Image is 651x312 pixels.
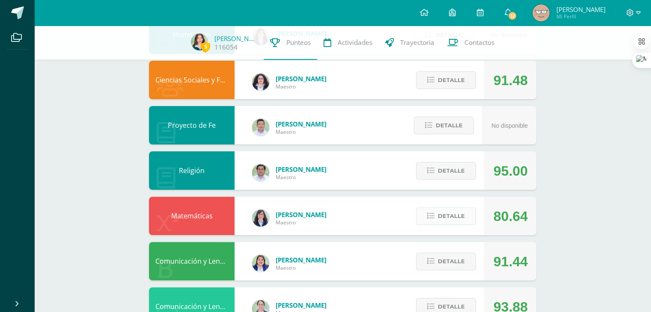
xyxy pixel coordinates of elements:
span: Trayectoria [400,38,434,47]
span: Detalle [438,163,465,179]
span: Detalle [438,253,465,269]
img: ba02aa29de7e60e5f6614f4096ff8928.png [252,74,269,91]
span: [PERSON_NAME] [556,5,605,14]
img: f767cae2d037801592f2ba1a5db71a2a.png [252,164,269,181]
img: a2f95568c6cbeebfa5626709a5edd4e5.png [532,4,550,21]
span: Detalle [438,208,465,224]
button: Detalle [416,207,476,225]
a: Actividades [317,26,379,60]
button: Detalle [416,253,476,270]
span: Mi Perfil [556,13,605,20]
span: [PERSON_NAME] [276,210,327,219]
span: [PERSON_NAME] [276,301,327,309]
span: [PERSON_NAME] [276,120,327,128]
img: 97caf0f34450839a27c93473503a1ec1.png [252,255,269,272]
span: 5 [201,41,210,52]
div: 91.44 [493,242,528,281]
span: Maestro [276,83,327,90]
div: 95.00 [493,152,528,190]
span: Contactos [464,38,494,47]
span: Punteos [286,38,311,47]
span: No disponible [491,122,528,129]
button: Detalle [414,117,474,134]
a: Punteos [264,26,317,60]
button: Detalle [416,162,476,180]
div: Matemáticas [149,197,235,235]
span: 12 [508,11,517,21]
div: Proyecto de Fe [149,106,235,144]
img: 01c6c64f30021d4204c203f22eb207bb.png [252,209,269,227]
span: Maestro [276,128,327,135]
div: 80.64 [493,197,528,235]
span: Detalle [438,72,465,88]
a: Trayectoria [379,26,441,60]
div: Religión [149,151,235,190]
span: [PERSON_NAME] [276,74,327,83]
img: 585d333ccf69bb1c6e5868c8cef08dba.png [252,119,269,136]
span: Detalle [436,118,463,133]
span: Maestro [276,264,327,271]
span: Maestro [276,174,327,181]
div: 91.48 [493,61,528,100]
a: 116054 [214,43,238,52]
div: Comunicación y Lenguaje Idioma Español [149,242,235,280]
a: [PERSON_NAME] [214,34,257,43]
a: Contactos [441,26,501,60]
button: Detalle [416,71,476,89]
span: [PERSON_NAME] [276,165,327,174]
span: Maestro [276,219,327,226]
span: Actividades [338,38,372,47]
div: Ciencias Sociales y Formación Ciudadana [149,61,235,99]
span: [PERSON_NAME] [276,256,327,264]
img: 384b1cc24cb8b618a4ed834f4e5b33af.png [191,33,208,50]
